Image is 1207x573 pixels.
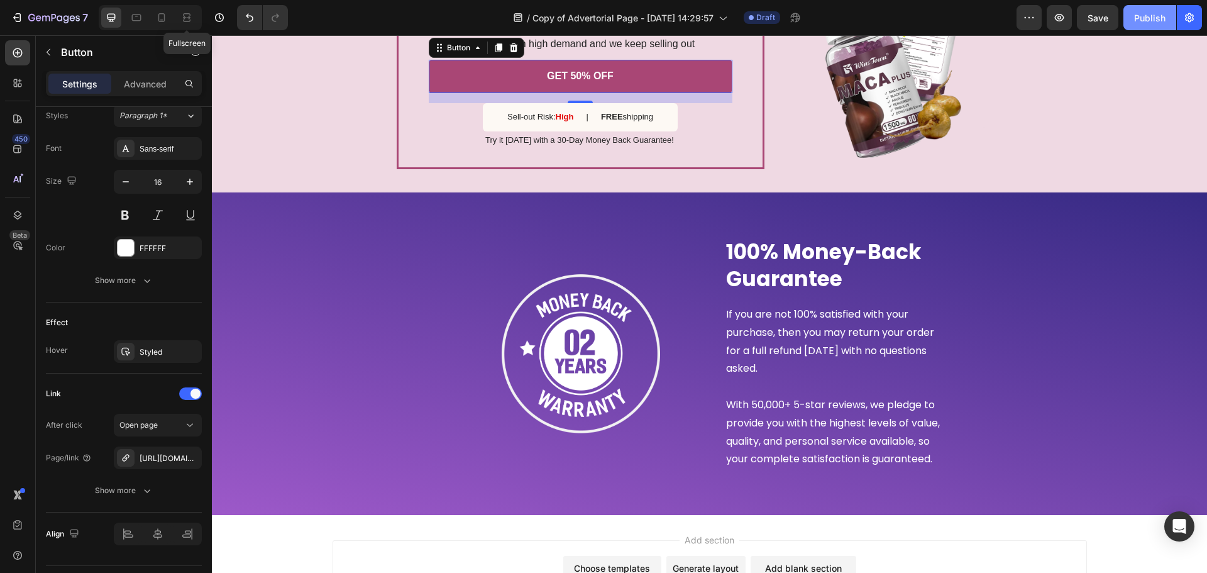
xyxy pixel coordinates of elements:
p: If you are not 100% satisfied with your purchase, then you may return your order for a full refun... [514,270,739,343]
strong: High [344,77,362,86]
div: Font [46,143,62,154]
span: Copy of Advertorial Page - [DATE] 14:29:57 [532,11,714,25]
img: Alt Image [290,239,449,398]
div: Add blank section [553,526,630,540]
div: Styles [46,110,68,121]
div: FFFFFF [140,243,199,254]
span: / [527,11,530,25]
span: Save [1088,13,1108,23]
button: Open page [114,414,202,437]
p: | [374,77,376,87]
button: Publish [1123,5,1176,30]
div: Page/link [46,452,92,464]
p: Button [61,45,168,60]
button: Paragraph 1* [114,104,202,127]
div: 450 [12,134,30,144]
div: [URL][DOMAIN_NAME] [140,453,199,464]
button: Show more [46,269,202,292]
div: Styled [140,347,199,358]
div: Link [46,388,61,399]
div: Publish [1134,11,1166,25]
strong: FREE [389,77,411,86]
div: Color [46,242,65,253]
button: Save [1077,5,1118,30]
div: Show more [95,484,153,497]
div: Undo/Redo [237,5,288,30]
div: Sans-serif [140,143,199,155]
iframe: Design area [212,35,1207,573]
div: Effect [46,317,68,328]
span: Paragraph 1* [119,110,167,121]
p: 100% Money-Back Guarantee [514,204,739,258]
div: Open Intercom Messenger [1164,511,1194,542]
p: shipping [389,77,441,87]
p: With 50,000+ 5-star reviews, we pledge to provide you with the highest levels of value, quality, ... [514,361,739,433]
span: Add section [468,498,527,511]
button: 7 [5,5,94,30]
span: Open page [119,420,158,430]
div: Beta [9,230,30,240]
div: Align [46,526,82,543]
div: After click [46,420,82,431]
div: Generate layout [461,526,527,540]
span: Draft [756,12,775,23]
div: Choose templates [362,526,438,540]
div: Show more [95,274,153,287]
p: Advanced [124,77,167,91]
p: 7 [82,10,88,25]
p: Settings [62,77,97,91]
div: Hover [46,345,68,356]
p: Sell-out Risk: [295,77,361,87]
button: Show more [46,479,202,502]
div: Size [46,173,79,190]
p: Try it [DATE] with a 30-Day Money Back Guarantee! [217,100,519,111]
